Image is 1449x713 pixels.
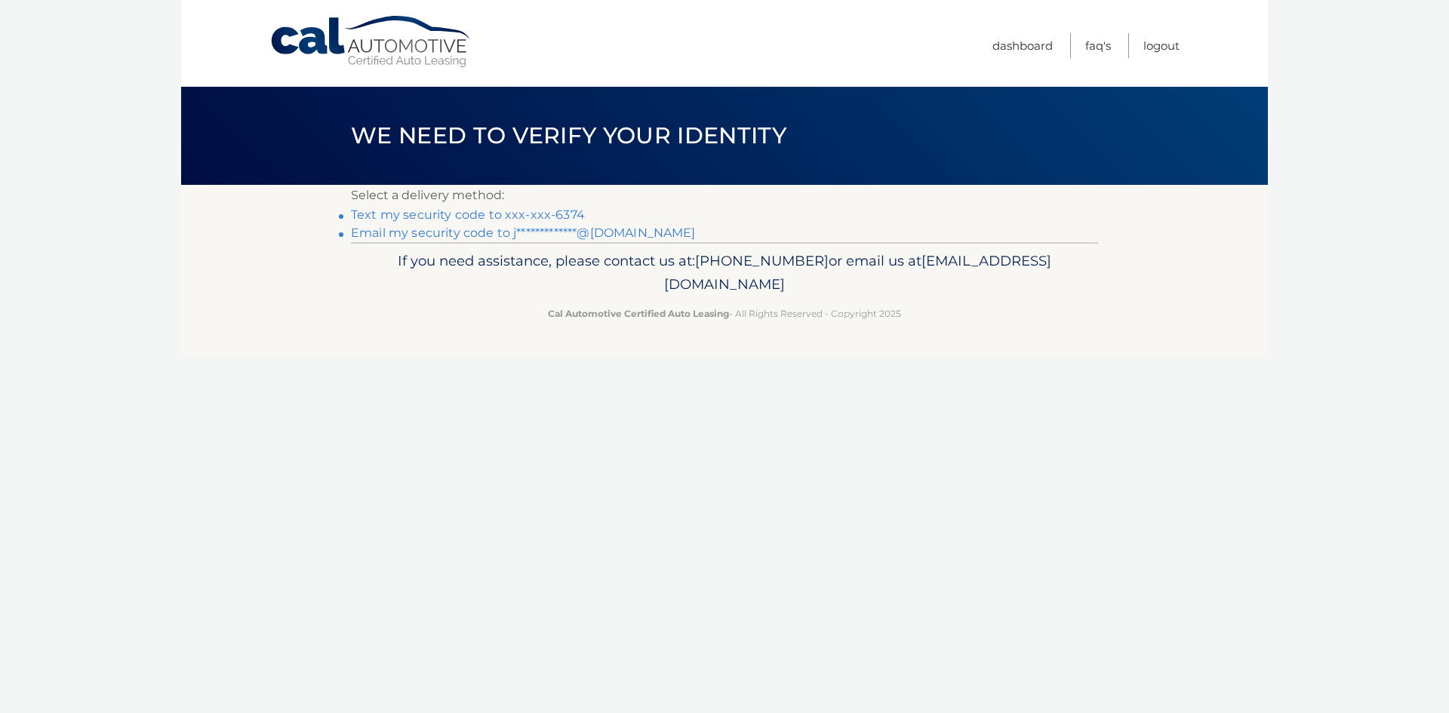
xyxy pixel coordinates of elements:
[351,207,585,222] a: Text my security code to xxx-xxx-6374
[269,15,473,69] a: Cal Automotive
[361,249,1088,297] p: If you need assistance, please contact us at: or email us at
[992,33,1053,58] a: Dashboard
[548,308,729,319] strong: Cal Automotive Certified Auto Leasing
[351,121,786,149] span: We need to verify your identity
[695,252,829,269] span: [PHONE_NUMBER]
[1143,33,1180,58] a: Logout
[361,306,1088,321] p: - All Rights Reserved - Copyright 2025
[351,185,1098,206] p: Select a delivery method:
[1085,33,1111,58] a: FAQ's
